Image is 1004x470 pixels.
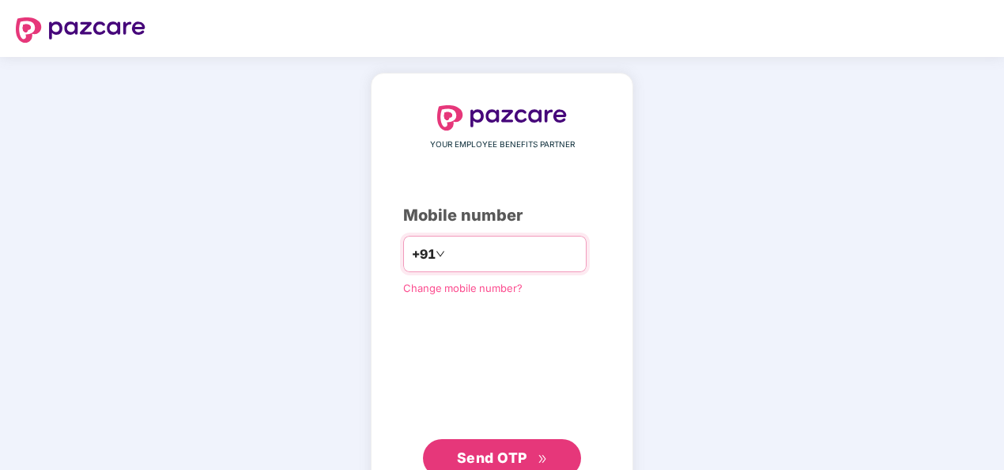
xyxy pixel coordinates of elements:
a: Change mobile number? [403,282,523,294]
span: down [436,249,445,259]
span: YOUR EMPLOYEE BENEFITS PARTNER [430,138,575,151]
div: Mobile number [403,203,601,228]
span: Send OTP [457,449,527,466]
img: logo [437,105,567,131]
img: logo [16,17,145,43]
span: double-right [538,454,548,464]
span: +91 [412,244,436,264]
